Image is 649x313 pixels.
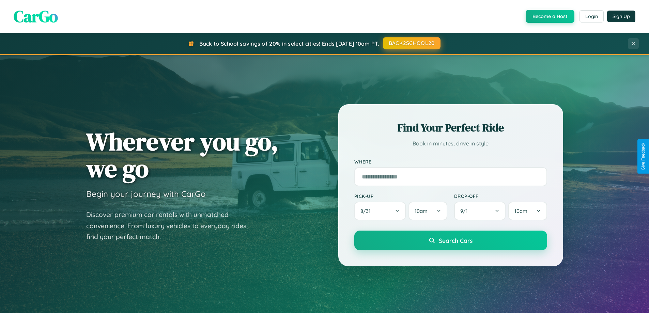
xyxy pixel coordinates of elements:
button: Sign Up [607,11,635,22]
label: Pick-up [354,193,447,199]
button: 9/1 [454,202,506,220]
span: CarGo [14,5,58,28]
span: 8 / 31 [360,208,374,214]
button: BACK2SCHOOL20 [383,37,441,49]
h3: Begin your journey with CarGo [86,189,206,199]
label: Where [354,159,547,165]
span: Search Cars [439,237,473,244]
h1: Wherever you go, we go [86,128,278,182]
label: Drop-off [454,193,547,199]
button: 10am [508,202,547,220]
button: Login [580,10,604,22]
button: Become a Host [526,10,574,23]
button: Search Cars [354,231,547,250]
span: 10am [514,208,527,214]
span: Back to School savings of 20% in select cities! Ends [DATE] 10am PT. [199,40,379,47]
span: 10am [415,208,428,214]
button: 8/31 [354,202,406,220]
span: 9 / 1 [460,208,471,214]
div: Give Feedback [641,143,646,170]
p: Book in minutes, drive in style [354,139,547,148]
h2: Find Your Perfect Ride [354,120,547,135]
p: Discover premium car rentals with unmatched convenience. From luxury vehicles to everyday rides, ... [86,209,257,242]
button: 10am [408,202,447,220]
